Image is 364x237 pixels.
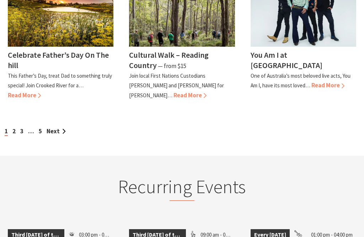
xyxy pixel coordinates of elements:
[129,50,209,70] h4: Cultural Walk – Reading Country
[64,175,301,201] h2: Recurring Events
[28,127,34,135] span: …
[20,127,23,135] a: 3
[8,91,41,99] span: Read More
[251,72,350,89] p: One of Australia’s most beloved live acts, You Am I, have its most loved…
[129,72,224,98] p: Join local First Nations Custodians [PERSON_NAME] and [PERSON_NAME] for [PERSON_NAME]…
[251,50,322,70] h4: You Am I at [GEOGRAPHIC_DATA]
[5,127,8,136] span: 1
[8,50,109,70] h4: Celebrate Father’s Day On The hill
[158,62,186,70] span: ⁠— from $15
[8,72,112,89] p: This Father’s Day, treat Dad to something truly special! Join Crooked River for a…
[47,127,66,135] a: Next
[311,81,344,89] span: Read More
[173,91,207,99] span: Read More
[12,127,16,135] a: 2
[39,127,42,135] a: 5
